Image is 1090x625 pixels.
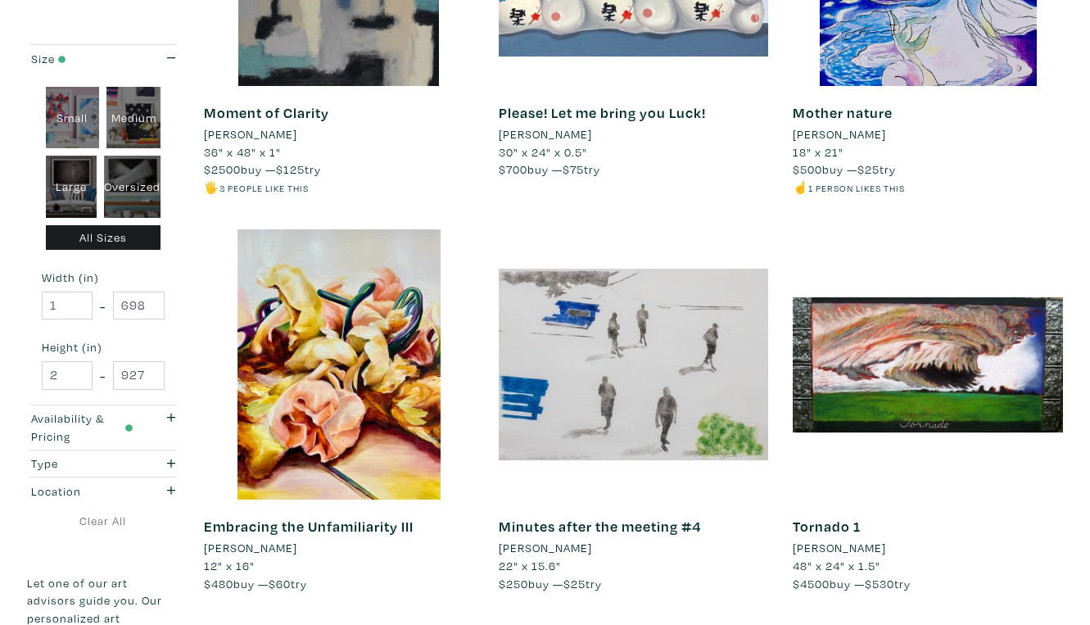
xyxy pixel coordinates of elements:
[499,161,527,177] span: $700
[204,539,474,557] a: [PERSON_NAME]
[27,405,179,450] button: Availability & Pricing
[204,161,321,177] span: buy — try
[31,50,133,68] div: Size
[46,87,100,149] div: Small
[104,156,161,218] div: Oversized
[46,225,161,251] div: All Sizes
[499,576,528,591] span: $250
[204,576,307,591] span: buy — try
[499,161,600,177] span: buy — try
[269,576,291,591] span: $60
[499,539,769,557] a: [PERSON_NAME]
[793,125,1063,143] a: [PERSON_NAME]
[563,576,586,591] span: $25
[204,125,297,143] li: [PERSON_NAME]
[204,576,233,591] span: $480
[499,125,769,143] a: [PERSON_NAME]
[31,482,133,500] div: Location
[865,576,894,591] span: $530
[793,144,844,160] span: 18" x 21"
[27,451,179,478] button: Type
[793,517,861,536] a: Tornado 1
[499,517,701,536] a: Minutes after the meeting #4
[100,295,106,317] span: -
[793,103,893,122] a: Mother nature
[793,539,1063,557] a: [PERSON_NAME]
[27,512,179,530] a: Clear All
[100,365,106,387] span: -
[563,161,584,177] span: $75
[204,144,281,160] span: 36" x 48" x 1"
[793,576,911,591] span: buy — try
[204,161,241,177] span: $2500
[31,455,133,473] div: Type
[42,342,165,353] small: Height (in)
[499,539,592,557] li: [PERSON_NAME]
[499,125,592,143] li: [PERSON_NAME]
[793,161,822,177] span: $500
[793,539,886,557] li: [PERSON_NAME]
[204,539,297,557] li: [PERSON_NAME]
[204,103,329,122] a: Moment of Clarity
[219,182,309,194] small: 3 people like this
[204,179,474,197] li: 🖐️
[204,517,414,536] a: Embracing the Unfamiliarity III
[793,576,830,591] span: $4500
[499,144,587,160] span: 30" x 24" x 0.5"
[31,410,133,445] div: Availability & Pricing
[793,558,880,573] span: 48" x 24" x 1.5"
[808,182,905,194] small: 1 person likes this
[27,45,179,72] button: Size
[499,103,706,122] a: Please! Let me bring you Luck!
[27,478,179,505] button: Location
[204,125,474,143] a: [PERSON_NAME]
[793,161,896,177] span: buy — try
[42,272,165,283] small: Width (in)
[276,161,305,177] span: $125
[857,161,880,177] span: $25
[499,558,561,573] span: 22" x 15.6"
[46,156,97,218] div: Large
[793,125,886,143] li: [PERSON_NAME]
[204,558,255,573] span: 12" x 16"
[499,576,602,591] span: buy — try
[793,179,1063,197] li: ☝️
[106,87,161,149] div: Medium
